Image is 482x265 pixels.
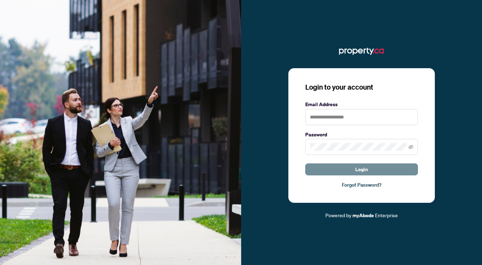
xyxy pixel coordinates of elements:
span: Enterprise [375,212,398,218]
button: Login [305,163,418,175]
span: Login [355,164,368,175]
a: myAbode [352,212,374,219]
h3: Login to your account [305,82,418,92]
span: Powered by [325,212,351,218]
label: Password [305,131,418,138]
label: Email Address [305,101,418,108]
a: Forgot Password? [305,181,418,189]
img: ma-logo [339,46,384,57]
span: eye-invisible [408,144,413,149]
